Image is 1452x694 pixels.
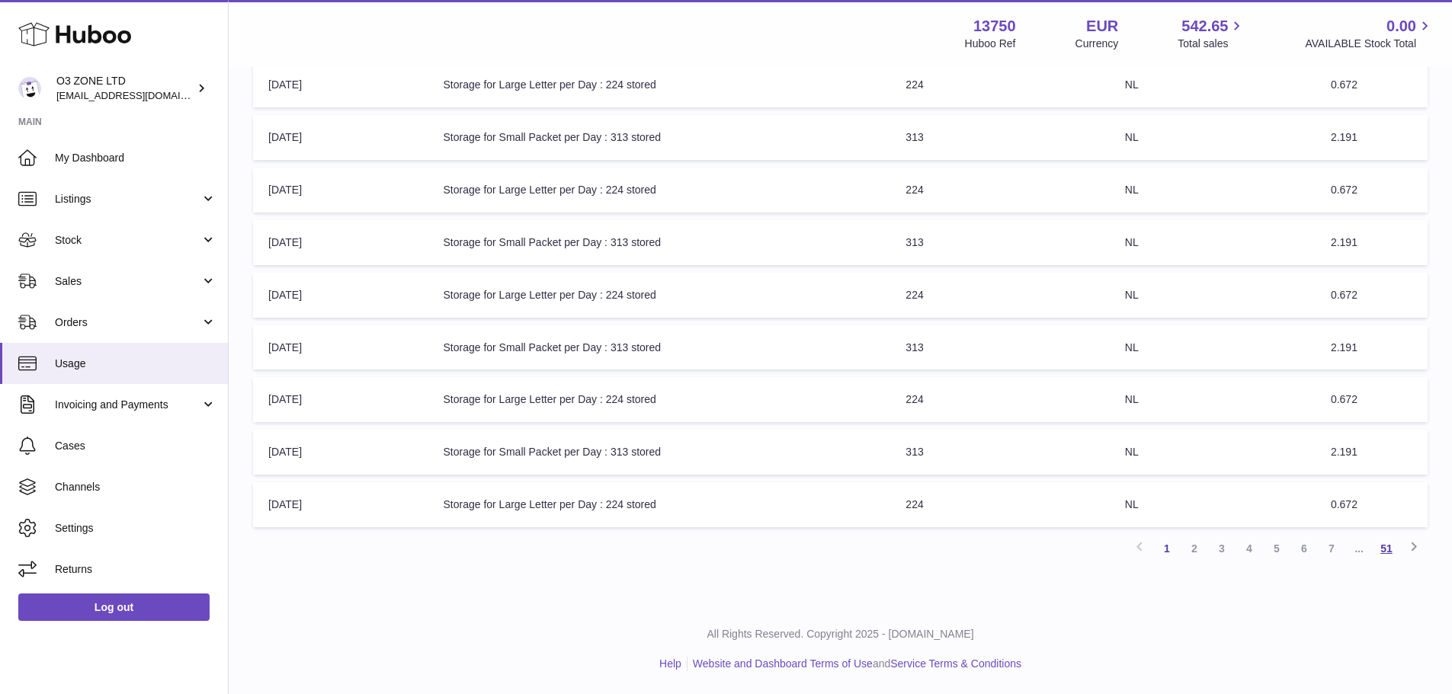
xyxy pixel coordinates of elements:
span: AVAILABLE Stock Total [1305,37,1434,51]
a: Service Terms & Conditions [890,657,1021,670]
a: Website and Dashboard Terms of Use [693,657,873,670]
span: 0.672 [1331,393,1357,405]
span: 2.191 [1331,131,1357,143]
span: Cases [55,439,216,453]
div: Currency [1075,37,1119,51]
a: 3 [1208,535,1236,562]
a: 6 [1290,535,1318,562]
td: [DATE] [253,115,428,160]
td: 224 [890,62,1109,107]
p: All Rights Reserved. Copyright 2025 - [DOMAIN_NAME] [241,627,1440,641]
td: Storage for Large Letter per Day : 224 stored [428,482,890,527]
td: 313 [890,325,1109,370]
span: 0.672 [1331,289,1357,301]
a: 2 [1181,535,1208,562]
td: Storage for Small Packet per Day : 313 stored [428,220,890,265]
td: [DATE] [253,168,428,213]
td: Storage for Small Packet per Day : 313 stored [428,430,890,475]
span: 2.191 [1331,236,1357,248]
td: [DATE] [253,377,428,422]
span: 2.191 [1331,341,1357,353]
td: [DATE] [253,482,428,527]
a: 7 [1318,535,1345,562]
td: Storage for Small Packet per Day : 313 stored [428,325,890,370]
a: Help [659,657,681,670]
span: Channels [55,480,216,494]
strong: 13750 [973,16,1016,37]
td: Storage for Large Letter per Day : 224 stored [428,273,890,318]
td: NL [1110,115,1316,160]
span: Settings [55,521,216,536]
span: Invoicing and Payments [55,398,200,412]
td: [DATE] [253,220,428,265]
span: 2.191 [1331,446,1357,458]
span: 0.672 [1331,184,1357,196]
a: 542.65 Total sales [1178,16,1245,51]
span: 542.65 [1181,16,1228,37]
span: My Dashboard [55,151,216,165]
td: NL [1110,325,1316,370]
span: 0.672 [1331,498,1357,510]
td: [DATE] [253,273,428,318]
td: [DATE] [253,62,428,107]
td: Storage for Large Letter per Day : 224 stored [428,62,890,107]
li: and [688,657,1021,671]
td: 224 [890,377,1109,422]
div: Huboo Ref [965,37,1016,51]
span: ... [1345,535,1373,562]
td: NL [1110,62,1316,107]
span: Orders [55,315,200,330]
a: 4 [1236,535,1263,562]
span: Stock [55,233,200,248]
td: Storage for Large Letter per Day : 224 stored [428,377,890,422]
td: 224 [890,273,1109,318]
a: 1 [1153,535,1181,562]
a: 5 [1263,535,1290,562]
td: NL [1110,482,1316,527]
td: NL [1110,430,1316,475]
td: Storage for Large Letter per Day : 224 stored [428,168,890,213]
span: 0.00 [1386,16,1416,37]
a: Log out [18,593,210,621]
span: [EMAIL_ADDRESS][DOMAIN_NAME] [56,89,224,101]
span: Sales [55,274,200,289]
td: NL [1110,377,1316,422]
td: 313 [890,115,1109,160]
a: 51 [1373,535,1400,562]
td: 224 [890,482,1109,527]
a: 0.00 AVAILABLE Stock Total [1305,16,1434,51]
span: Usage [55,357,216,371]
strong: EUR [1086,16,1118,37]
span: Total sales [1178,37,1245,51]
div: O3 ZONE LTD [56,74,194,103]
td: NL [1110,273,1316,318]
td: [DATE] [253,430,428,475]
img: internalAdmin-13750@internal.huboo.com [18,77,41,100]
span: Returns [55,562,216,577]
td: 313 [890,220,1109,265]
td: 224 [890,168,1109,213]
span: 0.672 [1331,78,1357,91]
span: Listings [55,192,200,206]
td: 313 [890,430,1109,475]
td: Storage for Small Packet per Day : 313 stored [428,115,890,160]
td: NL [1110,168,1316,213]
td: NL [1110,220,1316,265]
td: [DATE] [253,325,428,370]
